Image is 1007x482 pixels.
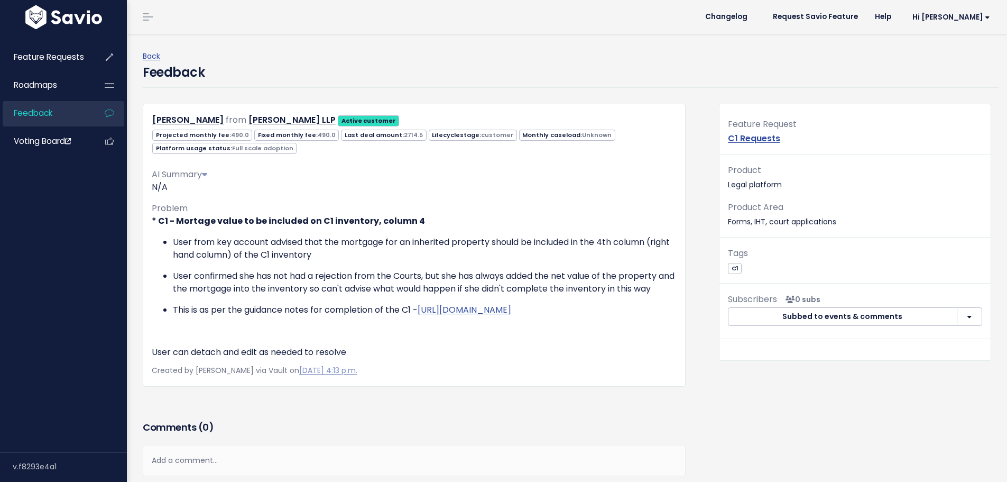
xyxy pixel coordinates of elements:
[143,445,686,476] div: Add a comment...
[23,5,105,29] img: logo-white.9d6f32f41409.svg
[14,79,57,90] span: Roadmaps
[14,107,52,119] span: Feedback
[152,202,188,214] span: Problem
[226,114,246,126] span: from
[728,307,957,326] button: Subbed to events & comments
[900,9,999,25] a: Hi [PERSON_NAME]
[248,114,336,126] a: [PERSON_NAME] LLP
[519,130,615,141] span: Monthly caseload:
[728,132,780,144] a: C1 Requests
[3,101,88,125] a: Feedback
[152,114,224,126] a: [PERSON_NAME]
[404,131,423,139] span: 2714.5
[728,118,797,130] span: Feature Request
[152,143,297,154] span: Platform usage status:
[3,45,88,69] a: Feature Requests
[341,116,396,125] strong: Active customer
[429,130,517,141] span: Lifecyclestage:
[152,365,357,376] span: Created by [PERSON_NAME] via Vault on
[143,51,160,61] a: Back
[231,131,249,139] span: 490.0
[14,51,84,62] span: Feature Requests
[582,131,612,139] span: Unknown
[152,130,252,141] span: Projected monthly fee:
[705,13,747,21] span: Changelog
[728,201,783,213] span: Product Area
[764,9,866,25] a: Request Savio Feature
[152,168,207,180] span: AI Summary
[728,263,742,274] span: C1
[232,144,293,152] span: Full scale adoption
[728,247,748,259] span: Tags
[728,164,761,176] span: Product
[728,163,982,192] p: Legal platform
[14,135,71,147] span: Voting Board
[866,9,900,25] a: Help
[418,304,511,316] a: [URL][DOMAIN_NAME]
[912,13,990,21] span: Hi [PERSON_NAME]
[254,130,339,141] span: Fixed monthly fee:
[13,453,127,480] div: v.f8293e4a1
[728,293,777,305] span: Subscribers
[152,181,677,194] p: N/A
[728,200,982,229] p: Forms, IHT, court applications
[173,236,677,261] p: User from key account advised that the mortgage for an inherited property should be included in t...
[152,215,425,227] strong: * C1 - Mortage value to be included on C1 inventory, column 4
[299,365,357,376] a: [DATE] 4:13 p.m.
[202,421,209,434] span: 0
[481,131,513,139] span: customer
[3,129,88,153] a: Voting Board
[173,270,677,295] p: User confirmed she has not had a rejection from the Courts, but she has always added the net valu...
[152,346,677,359] p: User can detach and edit as needed to resolve
[173,304,677,316] p: This is as per the guidance notes for completion of the C1 -
[143,63,205,82] h4: Feedback
[3,73,88,97] a: Roadmaps
[341,130,426,141] span: Last deal amount:
[781,294,820,305] span: <p><strong>Subscribers</strong><br><br> No subscribers yet<br> </p>
[318,131,336,139] span: 490.0
[143,420,686,435] h3: Comments ( )
[728,262,742,273] a: C1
